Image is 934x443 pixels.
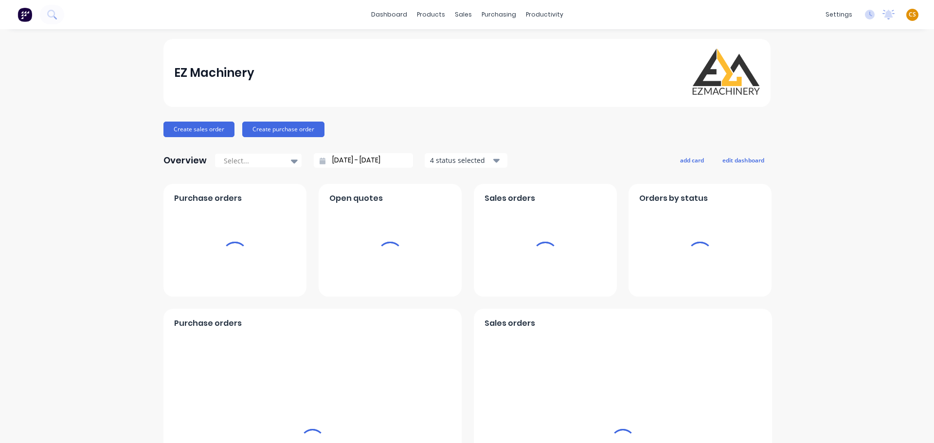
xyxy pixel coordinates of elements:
div: settings [821,7,857,22]
div: sales [450,7,477,22]
div: products [412,7,450,22]
img: Factory [18,7,32,22]
span: CS [909,10,916,19]
span: Sales orders [485,318,535,329]
div: 4 status selected [430,155,491,165]
span: Orders by status [639,193,708,204]
button: edit dashboard [716,154,771,166]
div: productivity [521,7,568,22]
a: dashboard [366,7,412,22]
div: EZ Machinery [174,63,254,83]
span: Purchase orders [174,318,242,329]
img: EZ Machinery [692,49,760,97]
button: add card [674,154,710,166]
span: Purchase orders [174,193,242,204]
span: Sales orders [485,193,535,204]
button: Create purchase order [242,122,324,137]
button: 4 status selected [425,153,507,168]
button: Create sales order [163,122,234,137]
div: Overview [163,151,207,170]
div: purchasing [477,7,521,22]
span: Open quotes [329,193,383,204]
